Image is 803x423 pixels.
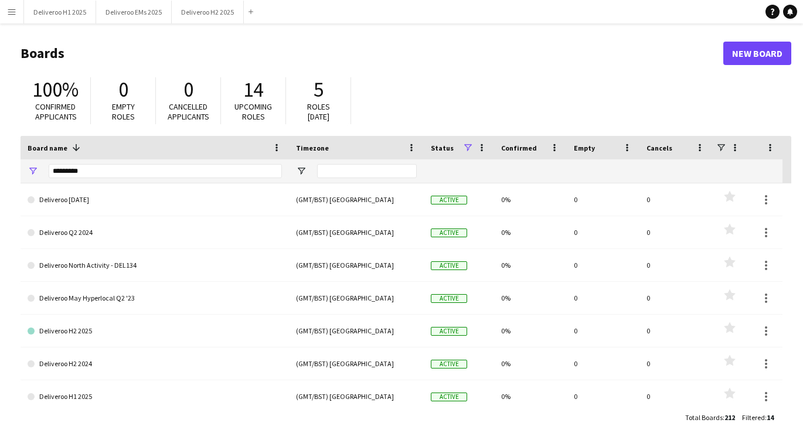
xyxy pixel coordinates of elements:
a: Deliveroo H2 2024 [28,347,282,380]
div: 0 [639,216,712,248]
span: 0 [183,77,193,103]
span: 5 [314,77,324,103]
span: 0 [118,77,128,103]
a: Deliveroo Q2 2024 [28,216,282,249]
div: 0 [567,183,639,216]
div: (GMT/BST) [GEOGRAPHIC_DATA] [289,216,424,248]
div: 0 [567,249,639,281]
a: Deliveroo H1 2025 [28,380,282,413]
span: Empty [574,144,595,152]
span: Active [431,261,467,270]
span: Status [431,144,454,152]
span: Active [431,327,467,336]
div: 0 [567,315,639,347]
div: 0% [494,216,567,248]
div: 0 [639,282,712,314]
div: 0% [494,183,567,216]
div: 0 [639,315,712,347]
span: Confirmed [501,144,537,152]
div: 0% [494,347,567,380]
a: Deliveroo H2 2025 [28,315,282,347]
span: 100% [32,77,79,103]
div: 0 [639,347,712,380]
div: 0% [494,315,567,347]
h1: Boards [21,45,723,62]
span: Timezone [296,144,329,152]
input: Board name Filter Input [49,164,282,178]
div: 0 [639,183,712,216]
div: 0 [639,249,712,281]
span: 212 [724,413,735,422]
span: Roles [DATE] [307,101,330,122]
button: Deliveroo H1 2025 [24,1,96,23]
button: Deliveroo H2 2025 [172,1,244,23]
span: 14 [243,77,263,103]
span: Empty roles [112,101,135,122]
span: Active [431,196,467,204]
span: 14 [767,413,774,422]
div: (GMT/BST) [GEOGRAPHIC_DATA] [289,380,424,412]
div: (GMT/BST) [GEOGRAPHIC_DATA] [289,315,424,347]
div: 0 [567,282,639,314]
span: Active [431,294,467,303]
span: Active [431,393,467,401]
input: Timezone Filter Input [317,164,417,178]
div: 0 [639,380,712,412]
div: 0% [494,249,567,281]
span: Cancels [647,144,672,152]
span: Active [431,228,467,237]
a: Deliveroo North Activity - DEL134 [28,249,282,282]
span: Active [431,360,467,369]
div: (GMT/BST) [GEOGRAPHIC_DATA] [289,183,424,216]
div: 0 [567,347,639,380]
div: 0 [567,216,639,248]
span: Board name [28,144,67,152]
div: 0% [494,282,567,314]
button: Deliveroo EMs 2025 [96,1,172,23]
a: Deliveroo [DATE] [28,183,282,216]
div: 0 [567,380,639,412]
button: Open Filter Menu [296,166,307,176]
a: Deliveroo May Hyperlocal Q2 '23 [28,282,282,315]
div: (GMT/BST) [GEOGRAPHIC_DATA] [289,347,424,380]
span: Confirmed applicants [35,101,77,122]
div: (GMT/BST) [GEOGRAPHIC_DATA] [289,249,424,281]
div: 0% [494,380,567,412]
span: Upcoming roles [234,101,272,122]
span: Total Boards [685,413,723,422]
a: New Board [723,42,791,65]
button: Open Filter Menu [28,166,38,176]
span: Filtered [742,413,765,422]
div: (GMT/BST) [GEOGRAPHIC_DATA] [289,282,424,314]
span: Cancelled applicants [168,101,209,122]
